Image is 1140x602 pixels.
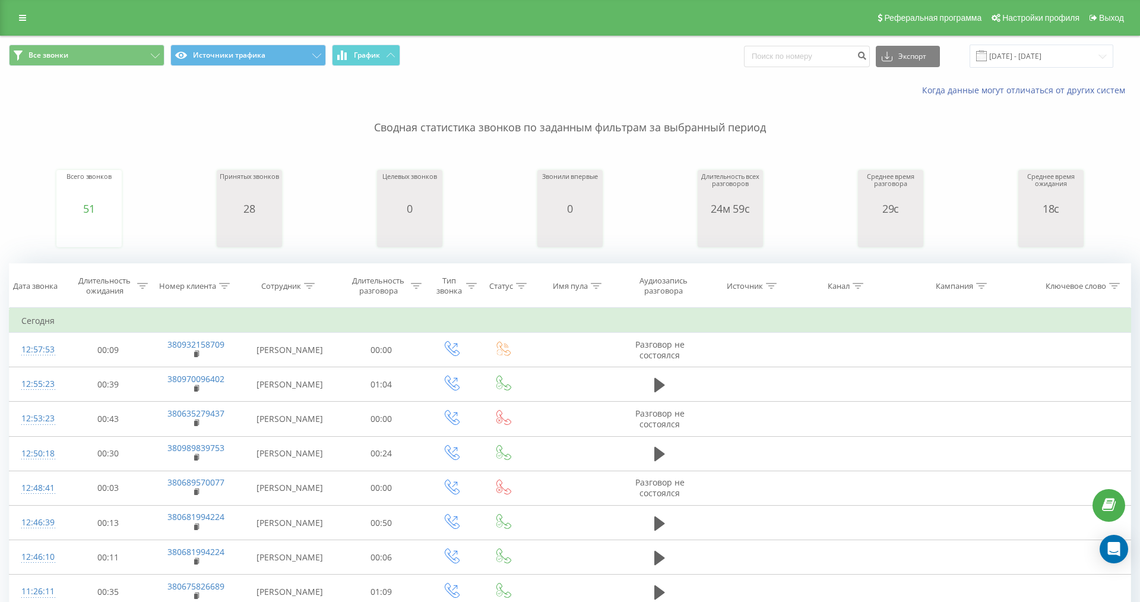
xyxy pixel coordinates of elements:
div: 51 [66,203,112,215]
td: 00:06 [338,540,425,575]
div: Длительность разговора [349,276,408,296]
td: [PERSON_NAME] [241,540,338,575]
td: 00:03 [65,471,151,505]
button: Все звонки [9,45,164,66]
td: 00:13 [65,506,151,540]
div: Open Intercom Messenger [1100,535,1128,563]
button: Экспорт [876,46,940,67]
span: Разговор не состоялся [635,408,685,430]
a: 380970096402 [167,373,224,384]
div: Имя пула [553,281,588,291]
a: 380989839753 [167,442,224,453]
td: [PERSON_NAME] [241,506,338,540]
div: 12:55:23 [21,373,53,396]
a: 380681994224 [167,511,224,522]
div: Длительность всех разговоров [701,173,760,203]
button: График [332,45,400,66]
td: [PERSON_NAME] [241,333,338,367]
td: 00:00 [338,471,425,505]
span: Разговор не состоялся [635,339,685,361]
div: 12:53:23 [21,407,53,430]
div: 12:46:10 [21,546,53,569]
span: Все звонки [28,51,68,60]
td: 00:00 [338,333,425,367]
td: [PERSON_NAME] [241,402,338,436]
div: Дата звонка [13,281,58,291]
div: Источник [727,281,763,291]
span: Реферальная программа [884,13,981,23]
div: Статус [489,281,513,291]
div: Тип звонка [435,276,463,296]
div: Целевых звонков [382,173,436,203]
div: Ключевое слово [1046,281,1106,291]
span: Настройки профиля [1002,13,1079,23]
div: 12:50:18 [21,442,53,465]
button: Источники трафика [170,45,326,66]
div: 29с [861,203,920,215]
div: Всего звонков [66,173,112,203]
div: 24м 59с [701,203,760,215]
div: 12:46:39 [21,511,53,534]
td: [PERSON_NAME] [241,436,338,471]
span: Выход [1099,13,1124,23]
td: 00:09 [65,333,151,367]
p: Сводная статистика звонков по заданным фильтрам за выбранный период [9,96,1131,135]
div: 12:48:41 [21,477,53,500]
div: Канал [828,281,850,291]
td: 00:24 [338,436,425,471]
a: 380689570077 [167,477,224,488]
div: 28 [220,203,278,215]
a: 380675826689 [167,581,224,592]
div: Принятых звонков [220,173,278,203]
div: 18с [1021,203,1081,215]
a: Когда данные могут отличаться от других систем [922,84,1131,96]
div: Звонили впервые [542,173,597,203]
td: [PERSON_NAME] [241,471,338,505]
a: 380635279437 [167,408,224,419]
div: Длительность ожидания [75,276,135,296]
div: Кампания [936,281,973,291]
div: Аудиозапись разговора [629,276,698,296]
td: 00:00 [338,402,425,436]
input: Поиск по номеру [744,46,870,67]
td: 00:43 [65,402,151,436]
div: 0 [382,203,436,215]
td: [PERSON_NAME] [241,367,338,402]
td: 00:11 [65,540,151,575]
div: Среднее время ожидания [1021,173,1081,203]
div: 12:57:53 [21,338,53,361]
a: 380932158709 [167,339,224,350]
td: 00:50 [338,506,425,540]
div: Среднее время разговора [861,173,920,203]
td: Сегодня [9,309,1131,333]
td: 00:30 [65,436,151,471]
td: 01:04 [338,367,425,402]
div: 0 [542,203,597,215]
td: 00:39 [65,367,151,402]
a: 380681994224 [167,546,224,557]
span: График [354,51,380,59]
div: Сотрудник [261,281,301,291]
div: Номер клиента [159,281,216,291]
span: Разговор не состоялся [635,477,685,499]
